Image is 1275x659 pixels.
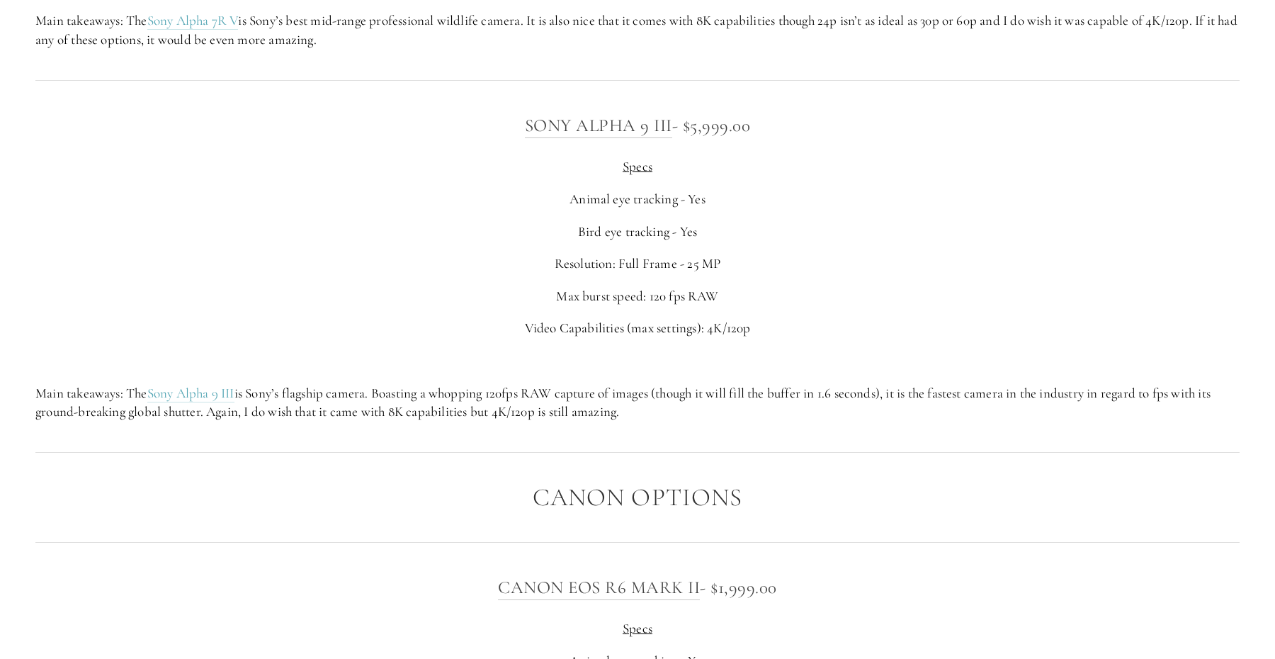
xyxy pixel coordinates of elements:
[147,385,234,402] a: Sony Alpha 9 III
[35,223,1240,242] p: Bird eye tracking - Yes
[147,12,239,30] a: Sony Alpha 7R V
[35,287,1240,306] p: Max burst speed: 120 fps RAW
[498,577,700,599] a: Canon EOS R6 Mark II
[35,484,1240,512] h2: Canon Options
[35,384,1240,422] p: Main takeaways: The is Sony’s flagship camera. Boasting a whopping 120fps RAW capture of images (...
[623,158,652,174] span: Specs
[525,115,672,137] a: Sony Alpha 9 III
[35,573,1240,602] h3: - $1,999.00
[35,254,1240,274] p: Resolution: Full Frame - 25 MP
[35,11,1240,49] p: Main takeaways: The is Sony’s best mid-range professional wildlife camera. It is also nice that i...
[35,190,1240,209] p: Animal eye tracking - Yes
[35,111,1240,140] h3: - $5,999.00
[35,319,1240,338] p: Video Capabilities (max settings): 4K/120p
[623,620,652,636] span: Specs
